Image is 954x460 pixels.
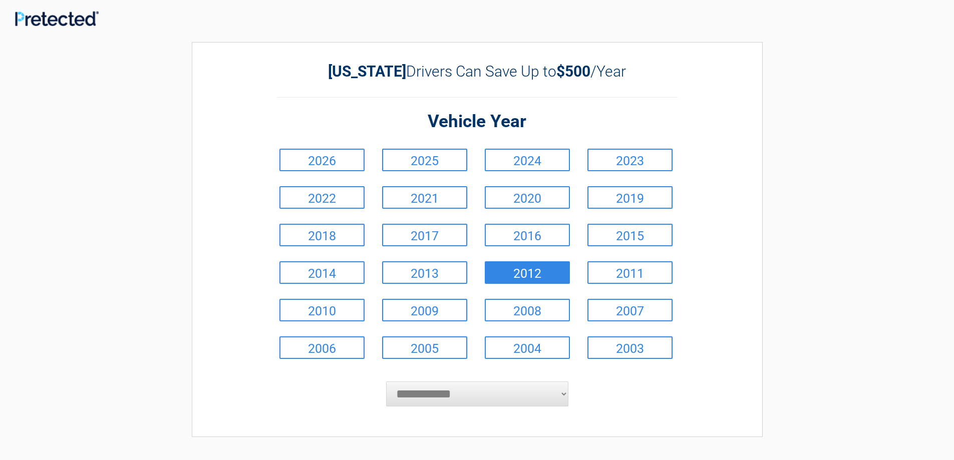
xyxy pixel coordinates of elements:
[587,149,673,171] a: 2023
[485,336,570,359] a: 2004
[485,261,570,284] a: 2012
[277,63,678,80] h2: Drivers Can Save Up to /Year
[382,261,467,284] a: 2013
[485,186,570,209] a: 2020
[382,336,467,359] a: 2005
[15,11,99,26] img: Main Logo
[382,224,467,246] a: 2017
[587,261,673,284] a: 2011
[587,299,673,321] a: 2007
[279,299,365,321] a: 2010
[279,261,365,284] a: 2014
[587,336,673,359] a: 2003
[485,149,570,171] a: 2024
[328,63,406,80] b: [US_STATE]
[382,149,467,171] a: 2025
[587,224,673,246] a: 2015
[279,149,365,171] a: 2026
[279,336,365,359] a: 2006
[485,224,570,246] a: 2016
[556,63,590,80] b: $500
[485,299,570,321] a: 2008
[279,224,365,246] a: 2018
[382,299,467,321] a: 2009
[587,186,673,209] a: 2019
[382,186,467,209] a: 2021
[277,110,678,134] h2: Vehicle Year
[279,186,365,209] a: 2022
